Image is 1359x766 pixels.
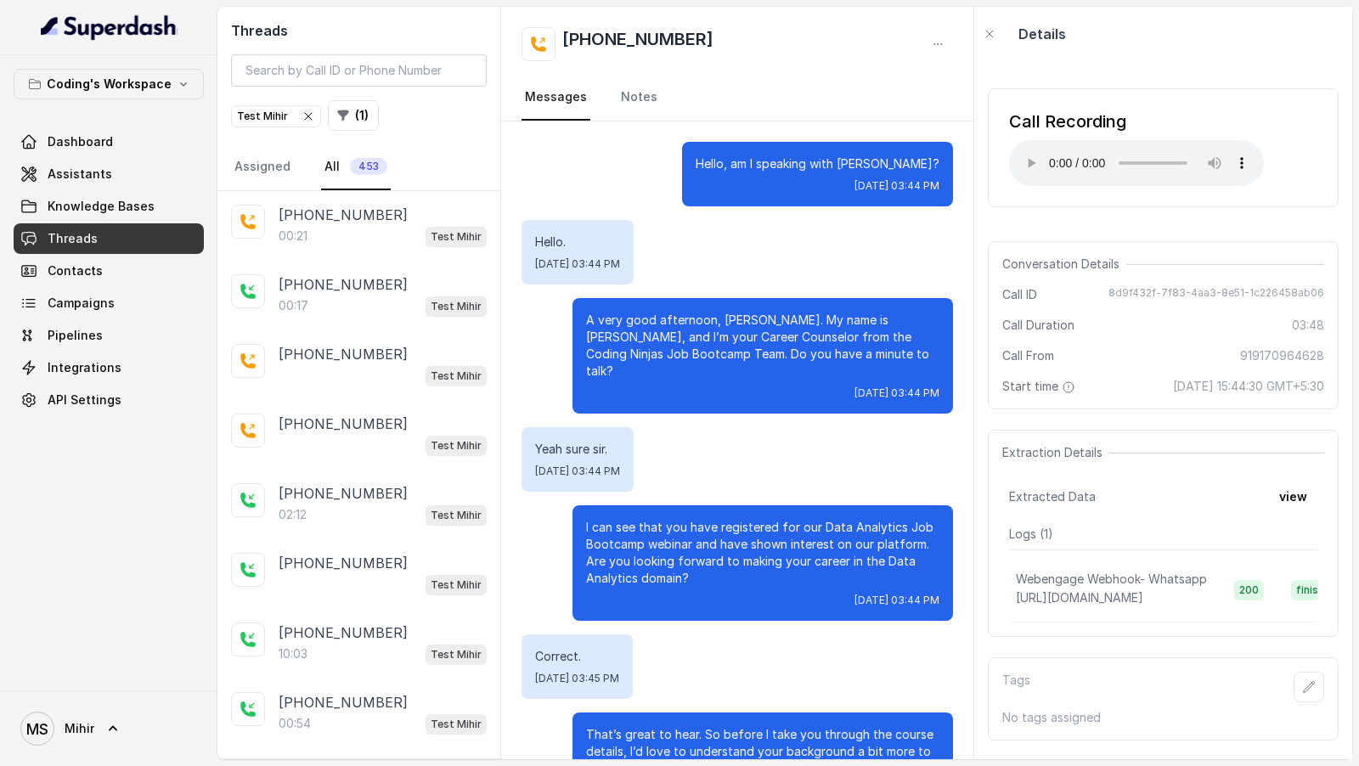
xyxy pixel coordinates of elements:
p: I can see that you have registered for our Data Analytics Job Bootcamp webinar and have shown int... [586,519,939,587]
span: API Settings [48,391,121,408]
p: Test Mihir [431,716,482,733]
p: Correct. [535,648,619,665]
p: 00:21 [279,228,307,245]
a: Contacts [14,256,204,286]
p: 00:17 [279,297,308,314]
p: [PHONE_NUMBER] [279,414,408,434]
p: A very good afternoon, [PERSON_NAME]. My name is [PERSON_NAME], and I’m your Career Counselor fro... [586,312,939,380]
p: Hello. [535,234,620,251]
span: 8d9f432f-7f83-4aa3-8e51-1c226458ab06 [1108,286,1324,303]
span: [DATE] 03:45 PM [535,672,619,685]
span: 453 [350,158,387,175]
a: Pipelines [14,320,204,351]
text: MS [26,720,48,738]
span: [DATE] 03:44 PM [854,179,939,193]
audio: Your browser does not support the audio element. [1009,140,1264,186]
span: Call ID [1002,286,1037,303]
span: Start time [1002,378,1079,395]
a: Knowledge Bases [14,191,204,222]
span: Assistants [48,166,112,183]
p: Test Mihir [431,577,482,594]
span: Dashboard [48,133,113,150]
button: Coding's Workspace [14,69,204,99]
p: Details [1018,24,1066,44]
span: finished [1291,580,1342,600]
span: Call From [1002,347,1054,364]
p: Coding's Workspace [47,74,172,94]
span: Pipelines [48,327,103,344]
p: Tags [1002,672,1030,702]
button: (1) [328,100,379,131]
span: [URL][DOMAIN_NAME] [1016,590,1143,605]
span: 919170964628 [1240,347,1324,364]
p: [PHONE_NUMBER] [279,483,408,504]
p: Test Mihir [431,437,482,454]
span: [DATE] 03:44 PM [535,257,620,271]
a: All453 [321,144,391,190]
a: API Settings [14,385,204,415]
p: Test Mihir [431,646,482,663]
a: Campaigns [14,288,204,318]
div: Test Mihir [237,108,315,125]
span: Integrations [48,359,121,376]
span: Conversation Details [1002,256,1126,273]
p: [PHONE_NUMBER] [279,553,408,573]
p: No tags assigned [1002,709,1324,726]
span: Campaigns [48,295,115,312]
span: Call Duration [1002,317,1074,334]
p: [PHONE_NUMBER] [279,344,408,364]
button: Test Mihir [231,105,321,127]
p: Hello, am I speaking with [PERSON_NAME]? [696,155,939,172]
span: Threads [48,230,98,247]
span: [DATE] 03:44 PM [854,386,939,400]
span: Extraction Details [1002,444,1109,461]
a: Notes [617,75,661,121]
a: Integrations [14,352,204,383]
h2: [PHONE_NUMBER] [562,27,713,61]
span: Contacts [48,262,103,279]
span: [DATE] 15:44:30 GMT+5:30 [1173,378,1324,395]
p: Test Mihir [431,507,482,524]
img: light.svg [41,14,178,41]
p: Webengage Webhook- Whatsapp [1016,571,1207,588]
a: Messages [522,75,590,121]
span: [DATE] 03:44 PM [535,465,620,478]
p: [PHONE_NUMBER] [279,274,408,295]
span: [DATE] 03:44 PM [854,594,939,607]
p: Yeah sure sir. [535,441,620,458]
span: 200 [1234,580,1264,600]
p: [PHONE_NUMBER] [279,622,408,643]
a: Mihir [14,705,204,752]
a: Assistants [14,159,204,189]
a: Threads [14,223,204,254]
p: Test Mihir [431,368,482,385]
p: Test Mihir [431,298,482,315]
a: Assigned [231,144,294,190]
span: 03:48 [1292,317,1324,334]
p: 00:54 [279,715,311,732]
p: [PHONE_NUMBER] [279,205,408,225]
input: Search by Call ID or Phone Number [231,54,487,87]
p: 02:12 [279,506,307,523]
p: Logs ( 1 ) [1009,526,1317,543]
nav: Tabs [522,75,953,121]
p: 10:03 [279,645,307,662]
span: Knowledge Bases [48,198,155,215]
p: Test Mihir [431,228,482,245]
p: [PHONE_NUMBER] [279,692,408,712]
span: Mihir [65,720,94,737]
nav: Tabs [231,144,487,190]
button: view [1269,482,1317,512]
span: Extracted Data [1009,488,1096,505]
a: Dashboard [14,127,204,157]
div: Call Recording [1009,110,1264,133]
h2: Threads [231,20,487,41]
